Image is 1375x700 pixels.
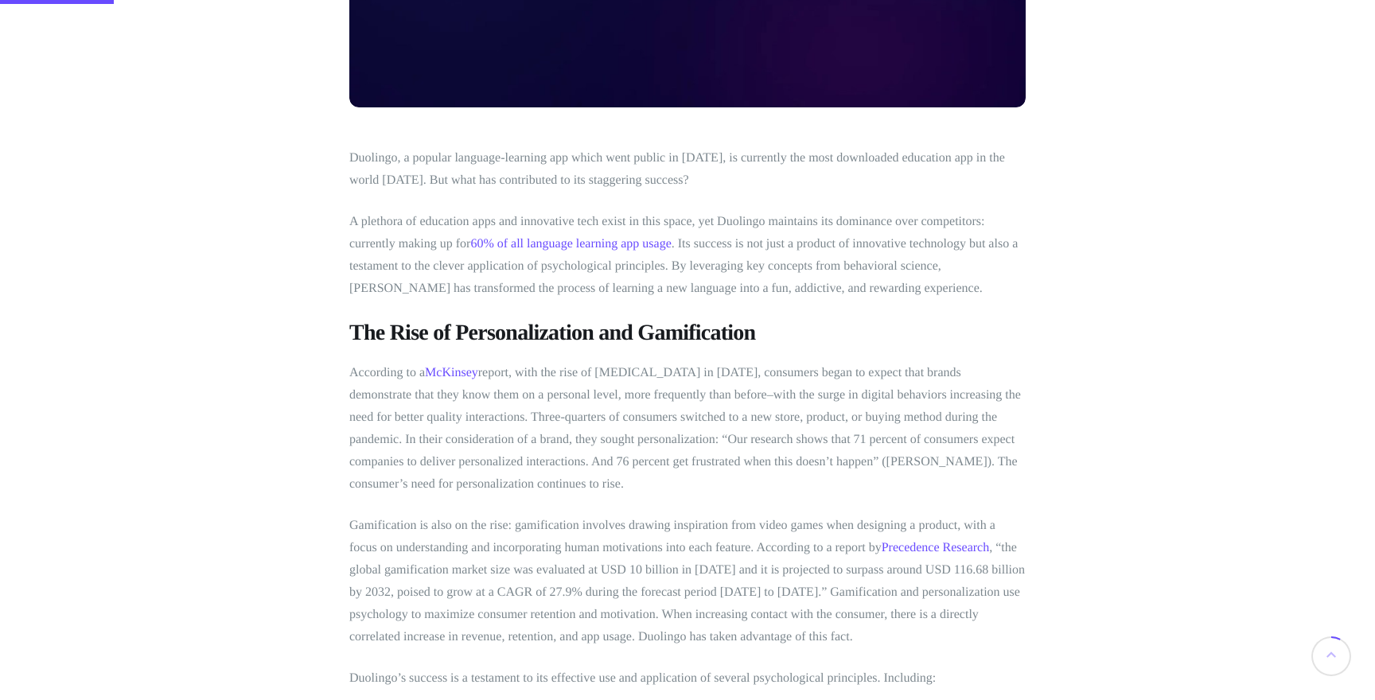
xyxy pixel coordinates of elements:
a: Precedence Research [882,541,989,554]
p: According to a report, with the rise of [MEDICAL_DATA] in [DATE], consumers began to expect that ... [349,362,1026,496]
p: A plethora of education apps and innovative tech exist in this space, yet Duolingo maintains its ... [349,211,1026,300]
p: Duolingo’s success is a testament to its effective use and application of several psychological p... [349,667,1026,690]
p: Duolingo, a popular language-learning app which went public in [DATE], is currently the most down... [349,147,1026,192]
a: 60% of all language learning app usage [470,237,671,251]
a: McKinsey [425,366,478,379]
p: Gamification is also on the rise: gamification involves drawing inspiration from video games when... [349,515,1026,648]
h3: The Rise of Personalization and Gamification [349,319,1026,348]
